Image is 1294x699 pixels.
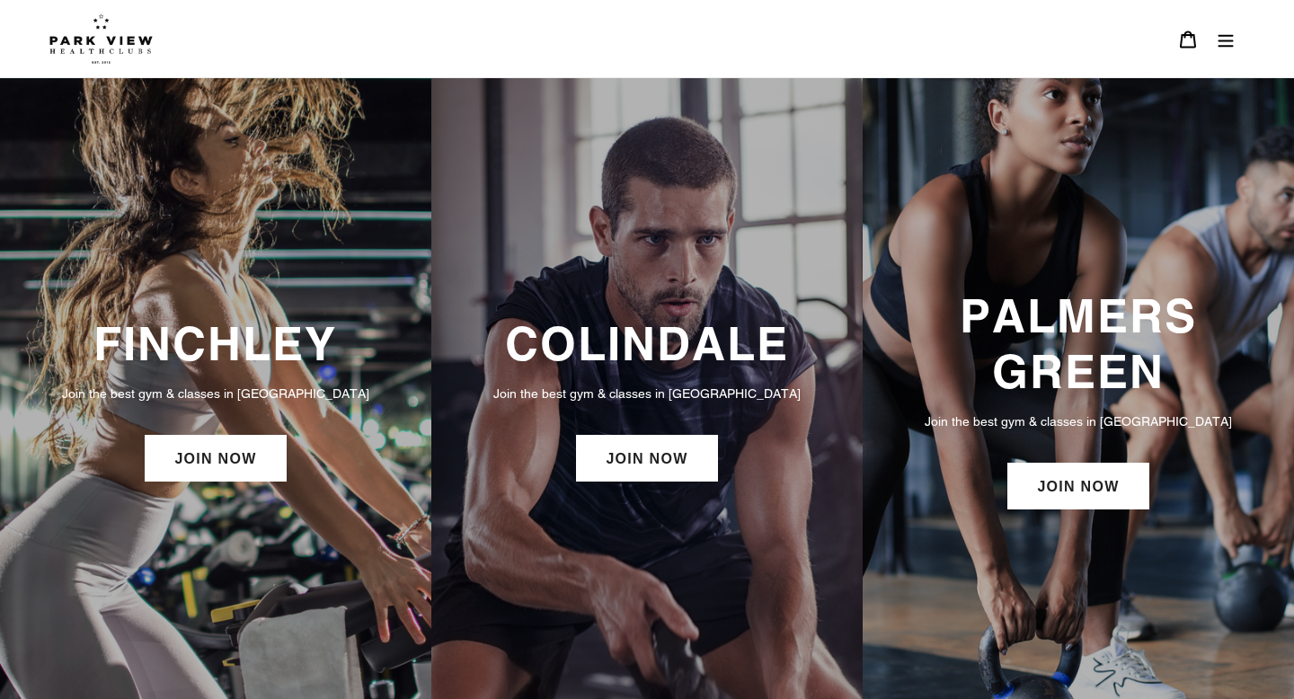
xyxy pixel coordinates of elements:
img: Park view health clubs is a gym near you. [49,13,153,64]
a: JOIN NOW: Palmers Green Membership [1007,463,1148,509]
p: Join the best gym & classes in [GEOGRAPHIC_DATA] [18,384,413,403]
p: Join the best gym & classes in [GEOGRAPHIC_DATA] [881,411,1276,431]
h3: COLINDALE [449,316,845,371]
a: JOIN NOW: Colindale Membership [576,435,717,482]
a: JOIN NOW: Finchley Membership [145,435,286,482]
p: Join the best gym & classes in [GEOGRAPHIC_DATA] [449,384,845,403]
h3: PALMERS GREEN [881,288,1276,399]
button: Menu [1207,20,1245,58]
h3: FINCHLEY [18,316,413,371]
